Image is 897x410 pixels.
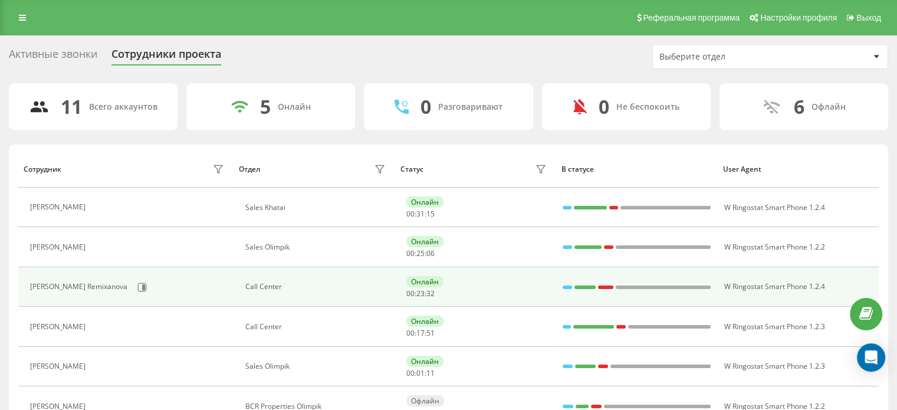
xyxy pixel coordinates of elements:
div: Call Center [245,283,389,291]
div: Сотрудник [24,165,61,173]
div: Онлайн [406,276,443,287]
div: 11 [61,96,82,118]
div: 6 [793,96,804,118]
span: 00 [406,368,415,378]
span: Реферальная программа [643,13,740,22]
div: Активные звонки [9,48,97,66]
div: Call Center [245,323,389,331]
div: Офлайн [406,395,444,406]
div: : : [406,290,435,298]
span: 00 [406,328,415,338]
div: Sales Olimpik [245,243,389,251]
div: Онлайн [406,236,443,247]
div: : : [406,329,435,337]
span: 23 [416,288,425,299]
div: Выберите отдел [659,52,800,62]
div: [PERSON_NAME] [30,323,88,331]
div: 0 [420,96,431,118]
span: 32 [426,288,435,299]
div: [PERSON_NAME] [30,362,88,370]
div: : : [406,369,435,378]
div: Не беспокоить [616,102,679,112]
span: 01 [416,368,425,378]
div: Разговаривают [438,102,502,112]
span: 11 [426,368,435,378]
div: [PERSON_NAME] Remixanova [30,283,130,291]
span: Выход [856,13,881,22]
span: Настройки профиля [760,13,837,22]
span: 25 [416,248,425,258]
div: : : [406,250,435,258]
div: 0 [599,96,609,118]
span: 17 [416,328,425,338]
div: Сотрудники проекта [111,48,221,66]
div: Отдел [239,165,260,173]
span: 06 [426,248,435,258]
span: W Ringostat Smart Phone 1.2.4 [724,281,824,291]
div: 5 [260,96,271,118]
div: [PERSON_NAME] [30,243,88,251]
div: Всего аккаунтов [89,102,157,112]
div: Статус [400,165,423,173]
div: Sales Khatai [245,204,389,212]
div: [PERSON_NAME] [30,203,88,211]
div: Онлайн [406,196,443,208]
span: W Ringostat Smart Phone 1.2.3 [724,322,824,332]
div: Онлайн [406,316,443,327]
span: 00 [406,288,415,299]
span: 00 [406,209,415,219]
span: W Ringostat Smart Phone 1.2.4 [724,202,824,212]
div: User Agent [723,165,873,173]
div: Open Intercom Messenger [857,343,885,372]
span: W Ringostat Smart Phone 1.2.3 [724,361,824,371]
span: 15 [426,209,435,219]
div: Онлайн [278,102,311,112]
div: Онлайн [406,356,443,367]
div: Офлайн [811,102,845,112]
div: В статусе [561,165,712,173]
span: W Ringostat Smart Phone 1.2.2 [724,242,824,252]
div: : : [406,210,435,218]
span: 31 [416,209,425,219]
div: Sales Olimpik [245,362,389,370]
span: 00 [406,248,415,258]
span: 51 [426,328,435,338]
